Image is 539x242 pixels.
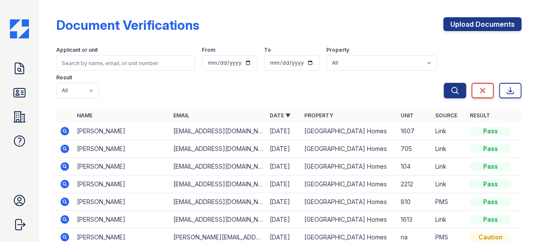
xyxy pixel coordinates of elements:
a: Upload Documents [443,17,522,31]
td: [GEOGRAPHIC_DATA] Homes [301,176,397,193]
a: Result [470,112,490,119]
td: [DATE] [266,140,301,158]
a: Unit [401,112,414,119]
td: [PERSON_NAME] [73,140,170,158]
td: [GEOGRAPHIC_DATA] Homes [301,211,397,229]
td: [DATE] [266,211,301,229]
a: Source [435,112,457,119]
td: Link [432,176,466,193]
td: [GEOGRAPHIC_DATA] Homes [301,123,397,140]
label: From [202,47,215,53]
td: Link [432,158,466,176]
td: 104 [397,158,432,176]
td: [EMAIL_ADDRESS][DOMAIN_NAME] [170,158,266,176]
td: Link [432,123,466,140]
label: Property [326,47,349,53]
td: Link [432,211,466,229]
td: [GEOGRAPHIC_DATA] Homes [301,158,397,176]
td: [PERSON_NAME] [73,211,170,229]
a: Email [173,112,189,119]
a: Name [77,112,92,119]
td: [EMAIL_ADDRESS][DOMAIN_NAME] [170,176,266,193]
input: Search by name, email, or unit number [56,55,195,71]
td: [EMAIL_ADDRESS][DOMAIN_NAME] [170,193,266,211]
td: [PERSON_NAME] [73,176,170,193]
td: [DATE] [266,176,301,193]
td: [PERSON_NAME] [73,123,170,140]
td: [EMAIL_ADDRESS][DOMAIN_NAME] [170,211,266,229]
div: Caution [470,233,511,242]
div: Pass [470,215,511,224]
label: Applicant or unit [56,47,98,53]
td: [DATE] [266,158,301,176]
td: [PERSON_NAME] [73,158,170,176]
td: 2212 [397,176,432,193]
td: 1613 [397,211,432,229]
div: Pass [470,127,511,135]
td: [DATE] [266,193,301,211]
a: Date ▼ [270,112,290,119]
div: Pass [470,145,511,153]
a: Property [304,112,333,119]
td: [DATE] [266,123,301,140]
div: Pass [470,198,511,206]
label: To [264,47,271,53]
td: [PERSON_NAME] [73,193,170,211]
label: Result [56,74,72,81]
div: Pass [470,162,511,171]
td: [EMAIL_ADDRESS][DOMAIN_NAME] [170,140,266,158]
div: Document Verifications [56,17,199,33]
td: [EMAIL_ADDRESS][DOMAIN_NAME] [170,123,266,140]
td: 810 [397,193,432,211]
td: Link [432,140,466,158]
td: [GEOGRAPHIC_DATA] Homes [301,193,397,211]
td: PMS [432,193,466,211]
div: Pass [470,180,511,189]
td: [GEOGRAPHIC_DATA] Homes [301,140,397,158]
td: 705 [397,140,432,158]
img: CE_Icon_Blue-c292c112584629df590d857e76928e9f676e5b41ef8f769ba2f05ee15b207248.png [10,19,29,38]
td: 1607 [397,123,432,140]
